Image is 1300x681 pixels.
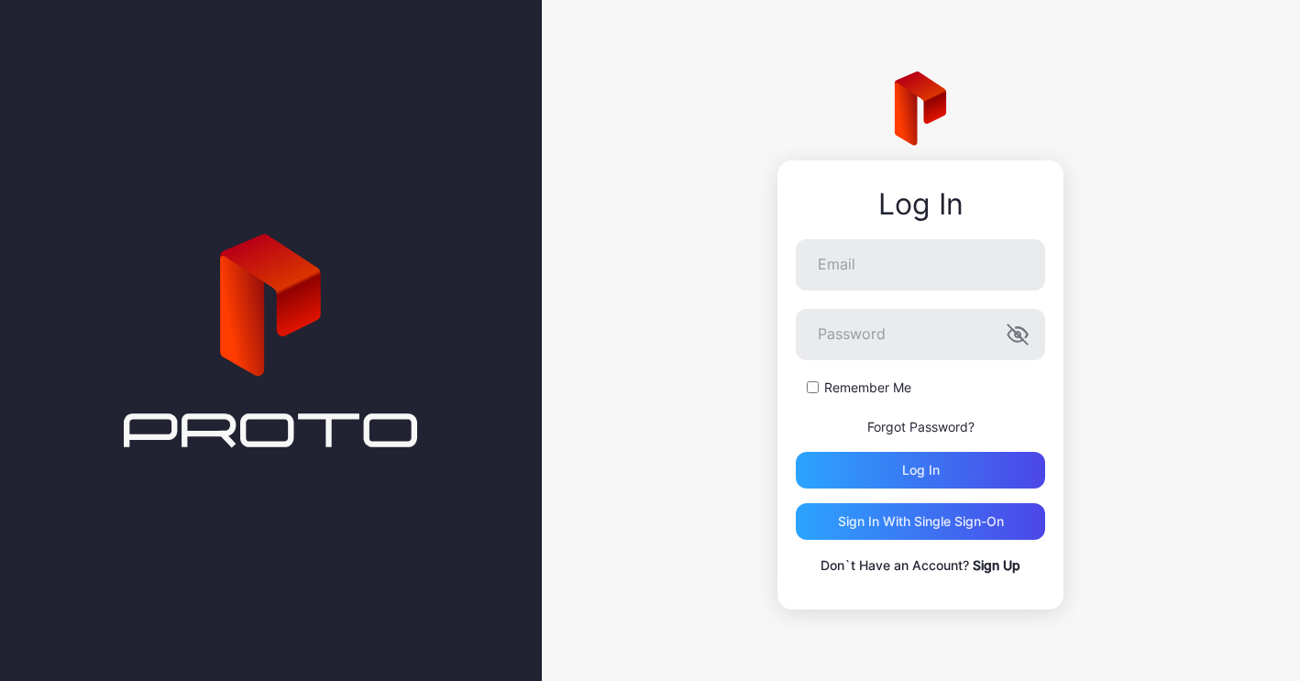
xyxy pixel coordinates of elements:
button: Log in [796,452,1045,489]
a: Forgot Password? [867,419,975,434]
button: Password [1007,324,1029,346]
button: Sign in With Single Sign-On [796,503,1045,540]
p: Don`t Have an Account? [796,555,1045,577]
a: Sign Up [973,557,1020,573]
input: Password [796,309,1045,360]
div: Log In [796,188,1045,221]
input: Email [796,239,1045,291]
div: Log in [902,463,940,478]
div: Sign in With Single Sign-On [838,514,1004,529]
label: Remember Me [824,379,911,397]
